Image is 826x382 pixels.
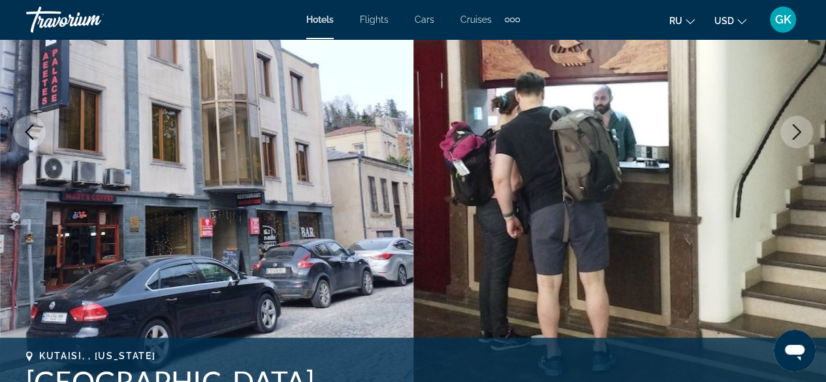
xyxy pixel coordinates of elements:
[714,16,734,26] span: USD
[26,3,157,37] a: Travorium
[669,16,682,26] span: ru
[780,116,813,148] button: Next image
[306,14,334,25] a: Hotels
[13,116,46,148] button: Previous image
[505,9,520,30] button: Extra navigation items
[360,14,389,25] a: Flights
[669,11,695,30] button: Change language
[766,6,800,33] button: User Menu
[714,11,746,30] button: Change currency
[775,13,791,26] span: GK
[415,14,434,25] a: Cars
[39,351,155,361] span: Kutaisi, , [US_STATE]
[460,14,492,25] a: Cruises
[774,330,816,372] iframe: Кнопка запуска окна обмена сообщениями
